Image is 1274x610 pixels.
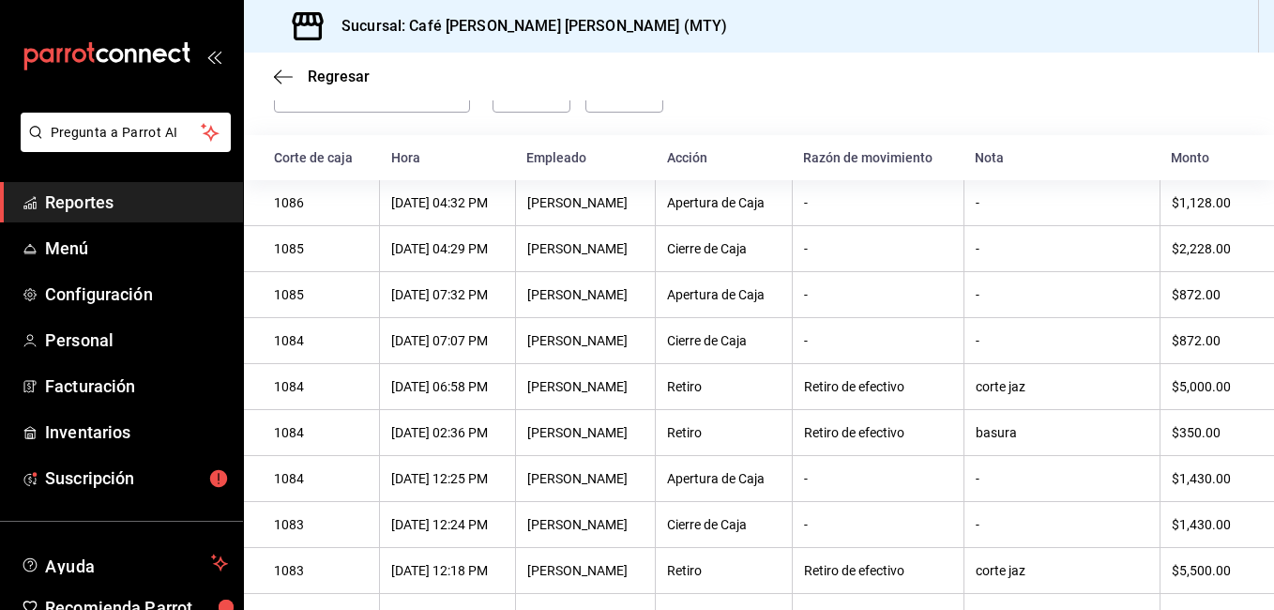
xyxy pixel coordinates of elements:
[13,136,231,156] a: Pregunta a Parrot AI
[21,113,231,152] button: Pregunta a Parrot AI
[274,287,368,302] div: 1085
[274,195,368,210] div: 1086
[391,241,504,256] div: [DATE] 04:29 PM
[667,425,781,440] div: Retiro
[391,563,504,578] div: [DATE] 12:18 PM
[804,195,952,210] div: -
[656,135,793,180] th: Acción
[1172,195,1244,210] div: $1,128.00
[976,425,1148,440] div: basura
[804,241,952,256] div: -
[667,241,781,256] div: Cierre de Caja
[976,333,1148,348] div: -
[976,241,1148,256] div: -
[527,195,644,210] div: [PERSON_NAME]
[527,241,644,256] div: [PERSON_NAME]
[1172,241,1244,256] div: $2,228.00
[244,135,380,180] th: Corte de caja
[804,425,952,440] div: Retiro de efectivo
[308,68,370,85] span: Regresar
[1172,379,1244,394] div: $5,000.00
[804,517,952,532] div: -
[527,517,644,532] div: [PERSON_NAME]
[1172,471,1244,486] div: $1,430.00
[45,190,228,215] span: Reportes
[391,471,504,486] div: [DATE] 12:25 PM
[45,374,228,399] span: Facturación
[804,379,952,394] div: Retiro de efectivo
[667,287,781,302] div: Apertura de Caja
[976,379,1148,394] div: corte jaz
[667,195,781,210] div: Apertura de Caja
[206,49,221,64] button: open_drawer_menu
[45,419,228,445] span: Inventarios
[804,471,952,486] div: -
[804,563,952,578] div: Retiro de efectivo
[391,333,504,348] div: [DATE] 07:07 PM
[274,379,368,394] div: 1084
[274,333,368,348] div: 1084
[527,425,644,440] div: [PERSON_NAME]
[274,425,368,440] div: 1084
[1172,425,1244,440] div: $350.00
[391,379,504,394] div: [DATE] 06:58 PM
[45,552,204,574] span: Ayuda
[527,333,644,348] div: [PERSON_NAME]
[792,135,963,180] th: Razón de movimiento
[667,563,781,578] div: Retiro
[380,135,516,180] th: Hora
[804,333,952,348] div: -
[45,282,228,307] span: Configuración
[45,465,228,491] span: Suscripción
[45,328,228,353] span: Personal
[391,425,504,440] div: [DATE] 02:36 PM
[527,287,644,302] div: [PERSON_NAME]
[527,563,644,578] div: [PERSON_NAME]
[274,471,368,486] div: 1084
[976,287,1148,302] div: -
[274,68,370,85] button: Regresar
[391,287,504,302] div: [DATE] 07:32 PM
[391,517,504,532] div: [DATE] 12:24 PM
[527,379,644,394] div: [PERSON_NAME]
[963,135,1160,180] th: Nota
[667,333,781,348] div: Cierre de Caja
[976,471,1148,486] div: -
[1160,135,1274,180] th: Monto
[515,135,655,180] th: Empleado
[1172,563,1244,578] div: $5,500.00
[1172,517,1244,532] div: $1,430.00
[1172,287,1244,302] div: $872.00
[326,15,727,38] h3: Sucursal: Café [PERSON_NAME] [PERSON_NAME] (MTY)
[527,471,644,486] div: [PERSON_NAME]
[391,195,504,210] div: [DATE] 04:32 PM
[667,517,781,532] div: Cierre de Caja
[45,236,228,261] span: Menú
[51,123,202,143] span: Pregunta a Parrot AI
[1172,333,1244,348] div: $872.00
[804,287,952,302] div: -
[976,195,1148,210] div: -
[976,517,1148,532] div: -
[274,241,368,256] div: 1085
[274,517,368,532] div: 1083
[667,471,781,486] div: Apertura de Caja
[667,379,781,394] div: Retiro
[976,563,1148,578] div: corte jaz
[274,563,368,578] div: 1083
